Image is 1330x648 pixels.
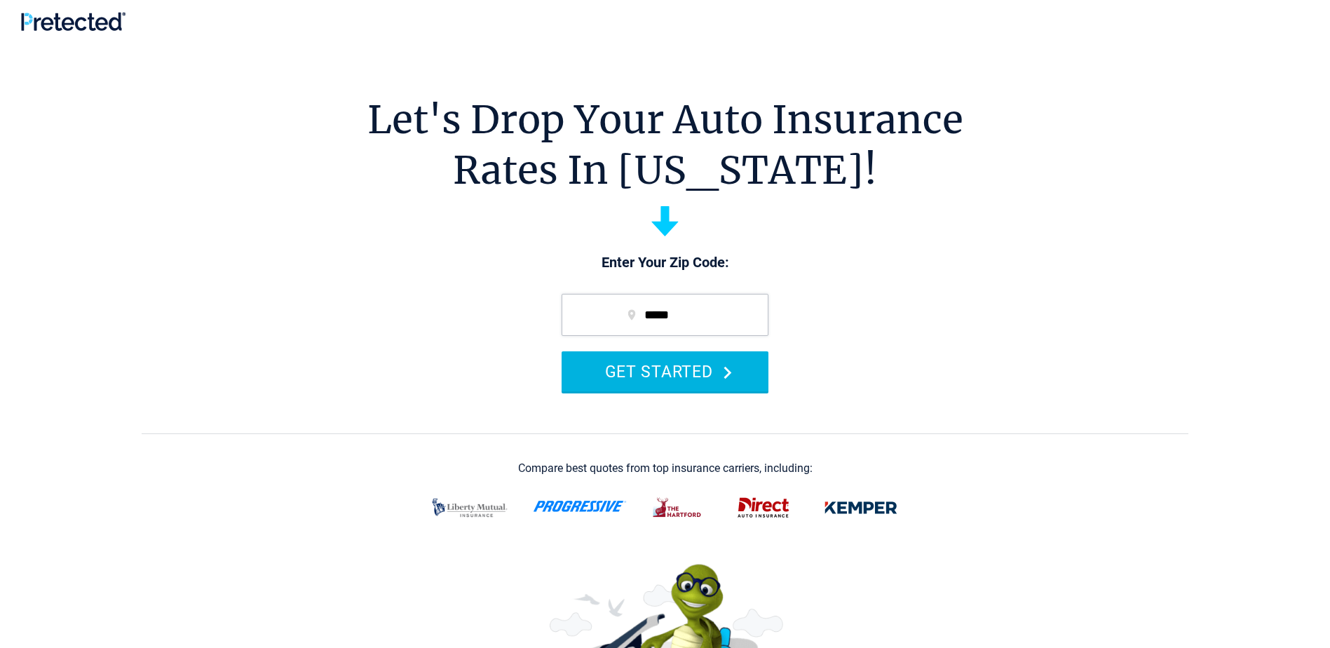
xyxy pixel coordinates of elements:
[367,95,963,196] h1: Let's Drop Your Auto Insurance Rates In [US_STATE]!
[423,490,516,526] img: liberty
[518,462,813,475] div: Compare best quotes from top insurance carriers, including:
[548,253,782,273] p: Enter Your Zip Code:
[729,490,798,526] img: direct
[815,490,907,526] img: kemper
[644,490,712,526] img: thehartford
[562,351,768,391] button: GET STARTED
[21,12,125,31] img: Pretected Logo
[533,501,627,512] img: progressive
[562,294,768,336] input: zip code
